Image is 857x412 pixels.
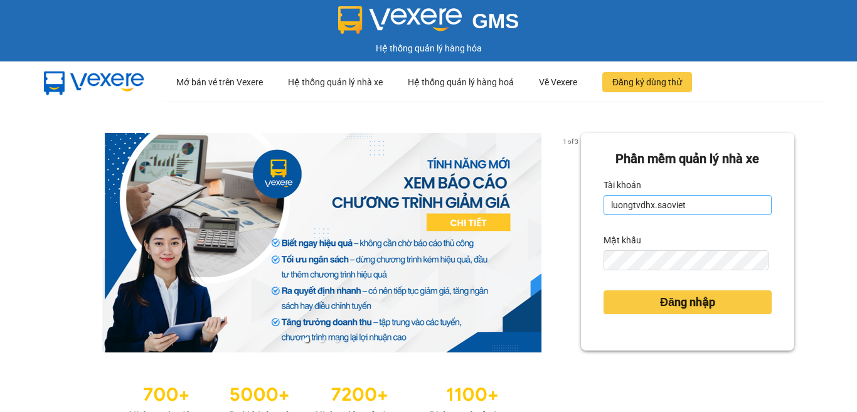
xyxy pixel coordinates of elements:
input: Tài khoản [604,195,772,215]
li: slide item 1 [304,337,309,342]
span: Đăng ký dùng thử [612,75,682,89]
p: 1 of 3 [559,133,581,149]
div: Về Vexere [539,62,577,102]
div: Hệ thống quản lý hàng hóa [3,41,854,55]
button: Đăng nhập [604,290,772,314]
a: GMS [338,19,519,29]
span: Đăng nhập [660,293,715,311]
div: Mở bán vé trên Vexere [176,62,263,102]
li: slide item 3 [334,337,339,342]
li: slide item 2 [319,337,324,342]
div: Hệ thống quản lý hàng hoá [408,62,514,102]
button: next slide / item [563,133,581,352]
label: Mật khẩu [604,230,641,250]
img: logo 2 [338,6,462,34]
div: Phần mềm quản lý nhà xe [604,149,772,169]
img: mbUUG5Q.png [31,61,157,103]
span: GMS [472,9,519,33]
button: previous slide / item [63,133,80,352]
div: Hệ thống quản lý nhà xe [288,62,383,102]
button: Đăng ký dùng thử [602,72,692,92]
input: Mật khẩu [604,250,769,270]
label: Tài khoản [604,175,641,195]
